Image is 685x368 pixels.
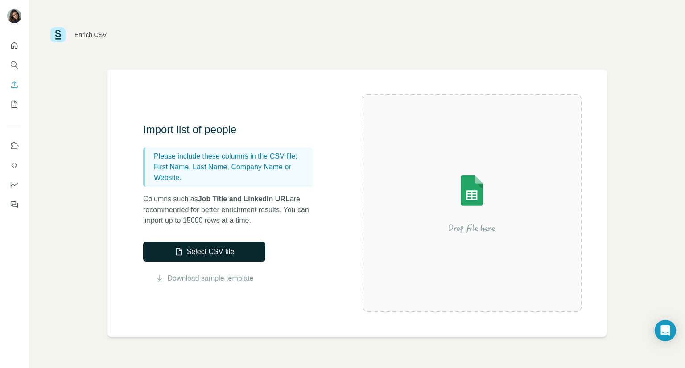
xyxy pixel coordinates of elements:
h3: Import list of people [143,123,322,137]
button: Quick start [7,37,21,53]
button: Download sample template [143,273,265,284]
button: Search [7,57,21,73]
p: Please include these columns in the CSV file: [154,151,309,162]
p: First Name, Last Name, Company Name or Website. [154,162,309,183]
a: Download sample template [168,273,254,284]
button: Use Surfe API [7,157,21,173]
img: Surfe Illustration - Drop file here or select below [392,150,552,257]
button: Dashboard [7,177,21,193]
img: Surfe Logo [50,27,66,42]
div: Open Intercom Messenger [655,320,676,341]
img: Avatar [7,9,21,23]
button: Enrich CSV [7,77,21,93]
button: Use Surfe on LinkedIn [7,138,21,154]
p: Columns such as are recommended for better enrichment results. You can import up to 15000 rows at... [143,194,322,226]
div: Enrich CSV [74,30,107,39]
span: Job Title and LinkedIn URL [198,195,290,203]
button: Feedback [7,196,21,213]
button: Select CSV file [143,242,265,262]
button: My lists [7,96,21,112]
